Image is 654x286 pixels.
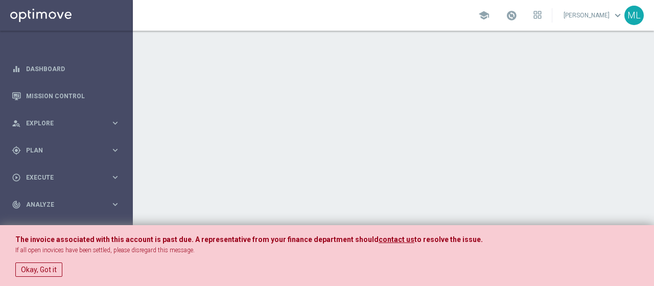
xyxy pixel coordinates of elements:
[26,202,110,208] span: Analyze
[12,64,21,74] i: equalizer
[11,119,121,127] button: person_search Explore keyboard_arrow_right
[26,174,110,181] span: Execute
[110,145,120,155] i: keyboard_arrow_right
[624,6,644,25] div: ML
[12,200,21,209] i: track_changes
[12,200,110,209] div: Analyze
[11,146,121,155] button: gps_fixed Plan keyboard_arrow_right
[12,119,110,128] div: Explore
[110,200,120,209] i: keyboard_arrow_right
[12,173,110,182] div: Execute
[15,235,379,244] span: The invoice associated with this account is past due. A representative from your finance departme...
[12,82,120,109] div: Mission Control
[15,246,639,255] p: If all open inovices have been settled, please disregard this message.
[26,147,110,153] span: Plan
[26,55,120,82] a: Dashboard
[11,201,121,209] button: track_changes Analyze keyboard_arrow_right
[12,119,21,128] i: person_search
[11,92,121,100] button: Mission Control
[12,146,21,155] i: gps_fixed
[12,55,120,82] div: Dashboard
[110,118,120,128] i: keyboard_arrow_right
[414,235,483,244] span: to resolve the issue.
[563,8,624,23] a: [PERSON_NAME]keyboard_arrow_down
[26,82,120,109] a: Mission Control
[26,120,110,126] span: Explore
[11,65,121,73] button: equalizer Dashboard
[12,173,21,182] i: play_circle_outline
[15,262,62,277] button: Okay, Got it
[12,146,110,155] div: Plan
[612,10,623,21] span: keyboard_arrow_down
[379,235,414,244] a: contact us
[110,172,120,182] i: keyboard_arrow_right
[11,173,121,182] button: play_circle_outline Execute keyboard_arrow_right
[478,10,489,21] span: school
